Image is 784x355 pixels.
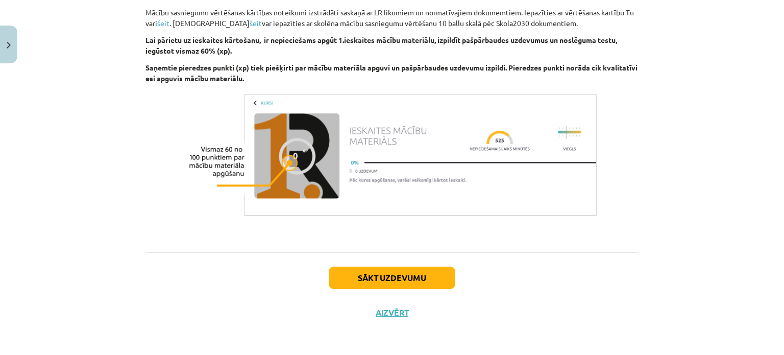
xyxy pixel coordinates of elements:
a: šeit [250,18,262,28]
b: Lai pārietu uz ieskaites kārtošanu, ir nepieciešams apgūt 1.ieskaites mācību materiālu, izpildīt ... [145,35,617,55]
p: Mācību sasniegumu vērtēšanas kārtības noteikumi izstrādāti saskaņā ar LR likumiem un normatīvajie... [145,7,639,29]
button: Sākt uzdevumu [329,267,455,289]
button: Aizvērt [373,307,411,318]
b: Saņemtie pieredzes punkti (xp) tiek piešķirti par mācību materiāla apguvi un pašpārbaudes uzdevum... [145,63,638,83]
a: šeit [157,18,169,28]
img: icon-close-lesson-0947bae3869378f0d4975bcd49f059093ad1ed9edebbc8119c70593378902aed.svg [7,42,11,49]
